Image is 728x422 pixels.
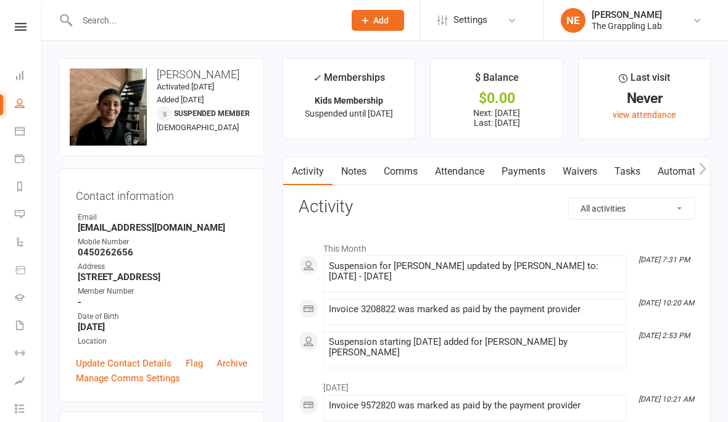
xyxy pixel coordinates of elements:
div: NE [561,8,585,33]
div: The Grappling Lab [592,20,662,31]
a: Activity [283,157,333,186]
div: Never [590,92,699,105]
div: Suspension starting [DATE] added for [PERSON_NAME] by [PERSON_NAME] [329,337,621,358]
button: Add [352,10,404,31]
a: Attendance [426,157,493,186]
h3: [PERSON_NAME] [70,68,254,81]
i: ✓ [313,72,321,84]
strong: 0450262656 [78,247,247,258]
a: Waivers [554,157,606,186]
a: Product Sales [15,257,43,285]
a: Comms [375,157,426,186]
input: Search... [73,12,336,29]
div: [PERSON_NAME] [592,9,662,20]
strong: [EMAIL_ADDRESS][DOMAIN_NAME] [78,222,247,233]
div: $ Balance [475,70,519,92]
i: [DATE] 2:53 PM [639,331,690,340]
strong: - [78,297,247,308]
div: Mobile Number [78,236,247,248]
li: This Month [299,236,695,255]
span: Suspended member [174,109,250,118]
strong: [DATE] [78,321,247,333]
div: Email [78,212,247,223]
a: Reports [15,174,43,202]
i: [DATE] 10:20 AM [639,299,694,307]
time: Activated [DATE] [157,82,214,91]
h3: Contact information [76,185,247,202]
a: Manage Comms Settings [76,371,180,386]
div: Address [78,261,247,273]
a: Dashboard [15,63,43,91]
div: Invoice 9572820 was marked as paid by the payment provider [329,400,621,411]
h3: Activity [299,197,695,217]
div: Invoice 3208822 was marked as paid by the payment provider [329,304,621,315]
a: Assessments [15,368,43,396]
time: Added [DATE] [157,95,204,104]
strong: [STREET_ADDRESS] [78,271,247,283]
i: [DATE] 10:21 AM [639,395,694,403]
img: image1737503399.png [70,68,147,146]
a: Calendar [15,118,43,146]
a: Archive [217,356,247,371]
a: Tasks [606,157,649,186]
li: [DATE] [299,374,695,394]
span: [DEMOGRAPHIC_DATA] [157,123,239,132]
a: Payments [15,146,43,174]
a: view attendance [613,110,676,120]
a: Update Contact Details [76,356,172,371]
div: Location [78,336,247,347]
span: Suspended until [DATE] [305,109,393,118]
div: Date of Birth [78,311,247,323]
a: Payments [493,157,554,186]
div: Last visit [619,70,670,92]
a: Notes [333,157,375,186]
div: Memberships [313,70,385,93]
div: Member Number [78,286,247,297]
a: Flag [186,356,203,371]
div: Suspension for [PERSON_NAME] updated by [PERSON_NAME] to: [DATE] - [DATE] [329,261,621,282]
span: Settings [453,6,487,34]
p: Next: [DATE] Last: [DATE] [442,108,551,128]
i: [DATE] 7:31 PM [639,255,690,264]
span: Add [373,15,389,25]
a: Automations [649,157,722,186]
strong: Kids Membership [315,96,383,105]
div: $0.00 [442,92,551,105]
a: People [15,91,43,118]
